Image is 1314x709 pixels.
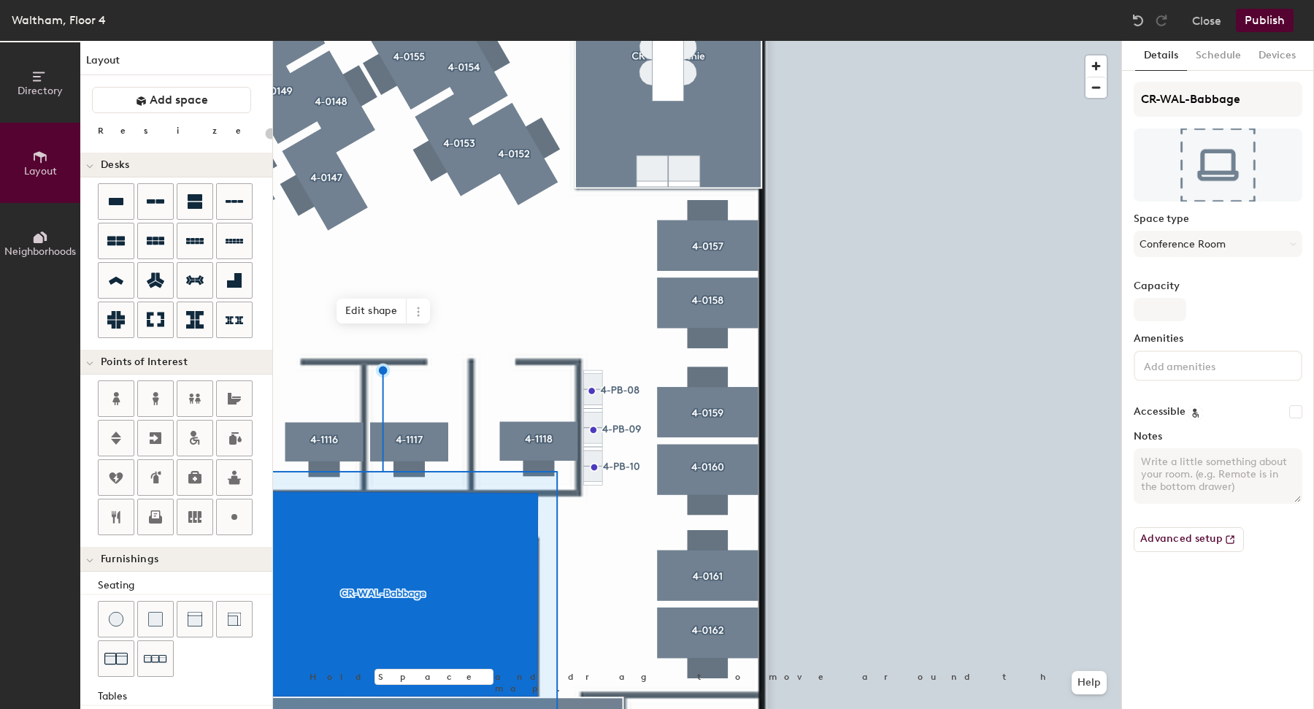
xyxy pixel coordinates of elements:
[337,299,407,323] span: Edit shape
[104,647,128,670] img: Couch (x2)
[1141,356,1272,374] input: Add amenities
[137,601,174,637] button: Cushion
[109,612,123,626] img: Stool
[227,612,242,626] img: Couch (corner)
[1134,129,1302,202] img: The space named CR-WAL-Babbage
[216,601,253,637] button: Couch (corner)
[1134,333,1302,345] label: Amenities
[1187,41,1250,71] button: Schedule
[98,640,134,677] button: Couch (x2)
[177,601,213,637] button: Couch (middle)
[1154,13,1169,28] img: Redo
[101,159,129,171] span: Desks
[137,640,174,677] button: Couch (x3)
[98,689,272,705] div: Tables
[1131,13,1145,28] img: Undo
[101,553,158,565] span: Furnishings
[98,125,259,137] div: Resize
[1134,280,1302,292] label: Capacity
[144,648,167,670] img: Couch (x3)
[188,612,202,626] img: Couch (middle)
[1134,406,1186,418] label: Accessible
[1134,231,1302,257] button: Conference Room
[1134,213,1302,225] label: Space type
[1236,9,1294,32] button: Publish
[148,612,163,626] img: Cushion
[1134,431,1302,442] label: Notes
[101,356,188,368] span: Points of Interest
[92,87,251,113] button: Add space
[24,165,57,177] span: Layout
[1134,527,1244,552] button: Advanced setup
[150,93,208,107] span: Add space
[98,578,272,594] div: Seating
[80,53,272,75] h1: Layout
[1192,9,1221,32] button: Close
[12,11,106,29] div: Waltham, Floor 4
[1250,41,1305,71] button: Devices
[4,245,76,258] span: Neighborhoods
[18,85,63,97] span: Directory
[1135,41,1187,71] button: Details
[98,601,134,637] button: Stool
[1072,671,1107,694] button: Help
